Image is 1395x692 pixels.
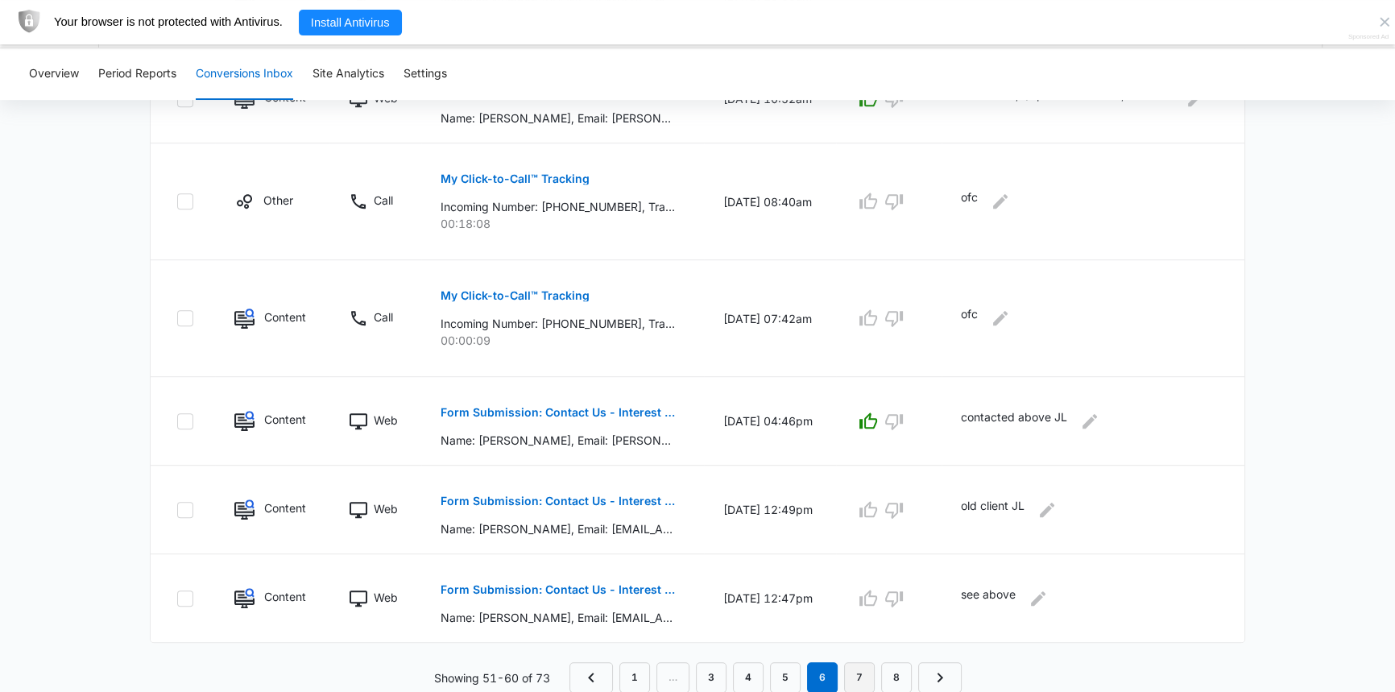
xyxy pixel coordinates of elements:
button: Form Submission: Contact Us - Interest Form [441,482,675,520]
td: [DATE] 07:42am [704,260,837,377]
button: Form Submission: Contact Us - Interest Form [441,393,675,432]
p: Form Submission: Contact Us - Interest Form [441,584,675,595]
button: Edit Comments [1025,586,1051,611]
p: Name: [PERSON_NAME], Email: [PERSON_NAME][EMAIL_ADDRESS][PERSON_NAME][DOMAIN_NAME], Phone: [PHONE... [441,110,675,126]
button: Edit Comments [987,305,1013,331]
td: [DATE] 12:49pm [704,466,837,554]
p: see above [961,586,1016,611]
td: [DATE] 08:40am [704,143,837,260]
p: 00:18:08 [441,215,685,232]
p: old client JL [961,497,1025,523]
p: Name: [PERSON_NAME], Email: [EMAIL_ADDRESS][DOMAIN_NAME], Phone: [PHONE_NUMBER], Mega Store Type:... [441,609,675,626]
p: My Click-to-Call™ Tracking [441,290,590,301]
p: Web [374,500,398,517]
td: [DATE] 12:47pm [704,554,837,643]
button: Overview [29,48,79,100]
p: My Click-to-Call™ Tracking [441,173,590,184]
button: Settings [404,48,447,100]
p: Content [264,499,306,516]
button: Form Submission: Contact Us - Interest Form [441,570,675,609]
p: Showing 51-60 of 73 [434,669,550,686]
p: Call [374,192,393,209]
p: Other [263,192,293,209]
button: My Click-to-Call™ Tracking [441,160,590,198]
p: Web [374,412,398,429]
p: Content [264,309,306,325]
p: Form Submission: Contact Us - Interest Form [441,407,675,418]
p: Content [264,411,306,428]
button: Site Analytics [313,48,384,100]
p: Name: [PERSON_NAME], Email: [EMAIL_ADDRESS][DOMAIN_NAME], Phone: [PHONE_NUMBER], Mega Store Type:... [441,520,675,537]
td: [DATE] 04:46pm [704,377,837,466]
button: Period Reports [98,48,176,100]
button: Edit Comments [1034,497,1060,523]
p: Incoming Number: [PHONE_NUMBER], Tracking Number: [PHONE_NUMBER], Ring To: [PHONE_NUMBER], Caller... [441,315,675,332]
p: Form Submission: Contact Us - Interest Form [441,495,675,507]
p: contacted above JL [961,408,1067,434]
button: Edit Comments [1077,408,1103,434]
p: Content [264,588,306,605]
p: 00:00:09 [441,332,685,349]
p: Incoming Number: [PHONE_NUMBER], Tracking Number: [PHONE_NUMBER], Ring To: [PHONE_NUMBER], Caller... [441,198,675,215]
button: Conversions Inbox [196,48,293,100]
button: My Click-to-Call™ Tracking [441,276,590,315]
p: Web [374,589,398,606]
p: Name: [PERSON_NAME], Email: [PERSON_NAME][EMAIL_ADDRESS][PERSON_NAME][DOMAIN_NAME], Phone: [PHONE... [441,432,675,449]
button: Edit Comments [987,189,1013,214]
p: ofc [961,189,978,214]
p: Call [374,309,393,325]
p: ofc [961,305,978,331]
